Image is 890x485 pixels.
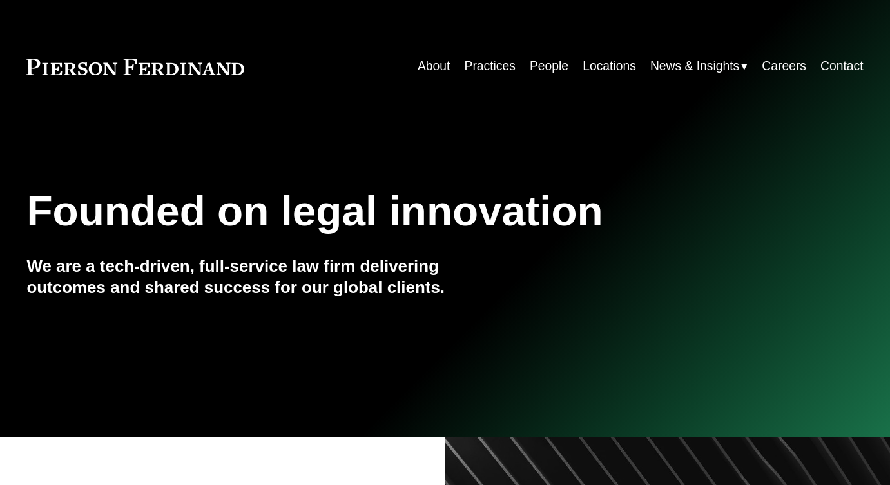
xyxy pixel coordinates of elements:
a: Practices [465,54,516,79]
a: Careers [762,54,806,79]
a: People [530,54,568,79]
h4: We are a tech-driven, full-service law firm delivering outcomes and shared success for our global... [26,256,445,298]
a: About [418,54,450,79]
span: News & Insights [650,55,739,78]
a: folder dropdown [650,54,748,79]
h1: Founded on legal innovation [26,187,724,235]
a: Contact [820,54,864,79]
a: Locations [583,54,636,79]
